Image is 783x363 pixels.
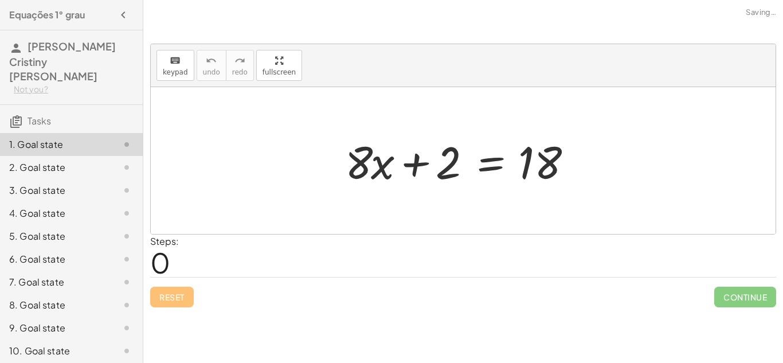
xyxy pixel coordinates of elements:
span: 0 [150,245,170,280]
span: redo [232,68,248,76]
i: Task not started. [120,298,134,312]
div: 7. Goal state [9,275,101,289]
i: Task not started. [120,184,134,197]
i: Task not started. [120,275,134,289]
div: 3. Goal state [9,184,101,197]
h4: Equações 1° grau [9,8,85,22]
span: undo [203,68,220,76]
i: Task not started. [120,138,134,151]
i: Task not started. [120,206,134,220]
div: 8. Goal state [9,298,101,312]
div: 9. Goal state [9,321,101,335]
i: Task not started. [120,229,134,243]
div: Not you? [14,84,134,95]
i: Task not started. [120,252,134,266]
i: redo [234,54,245,68]
span: [PERSON_NAME] Cristiny [PERSON_NAME] [9,40,116,83]
i: keyboard [170,54,181,68]
span: fullscreen [263,68,296,76]
div: 6. Goal state [9,252,101,266]
button: undoundo [197,50,226,81]
div: 1. Goal state [9,138,101,151]
i: Task not started. [120,344,134,358]
div: 5. Goal state [9,229,101,243]
span: Saving… [746,7,776,18]
button: fullscreen [256,50,302,81]
span: keypad [163,68,188,76]
button: redoredo [226,50,254,81]
button: keyboardkeypad [156,50,194,81]
div: 2. Goal state [9,161,101,174]
div: 4. Goal state [9,206,101,220]
div: 10. Goal state [9,344,101,358]
span: Tasks [28,115,51,127]
i: Task not started. [120,161,134,174]
i: undo [206,54,217,68]
label: Steps: [150,235,179,247]
i: Task not started. [120,321,134,335]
